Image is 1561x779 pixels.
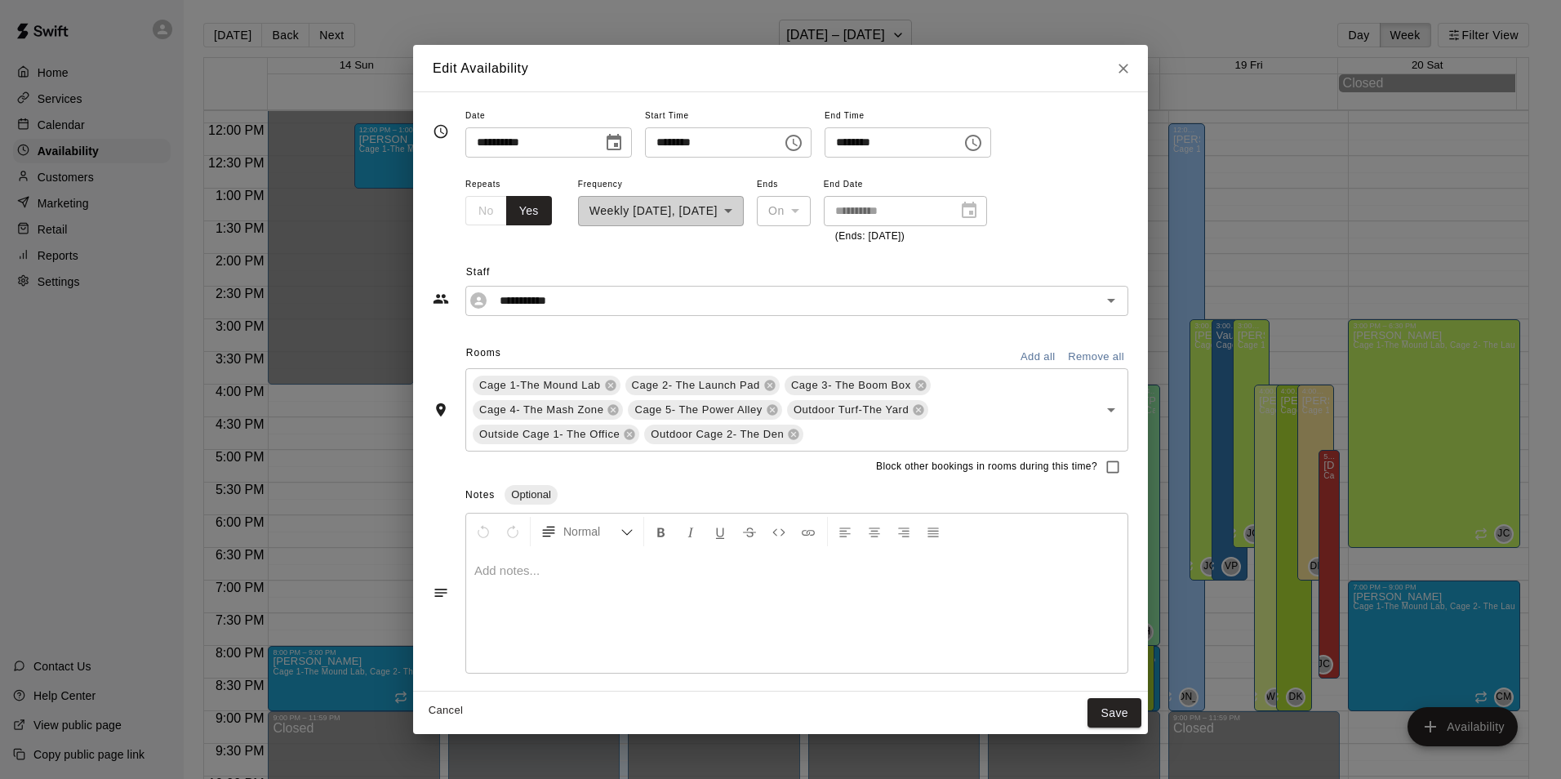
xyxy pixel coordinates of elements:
[466,260,1128,286] span: Staff
[645,105,812,127] span: Start Time
[785,376,931,395] div: Cage 3- The Boom Box
[473,425,639,444] div: Outside Cage 1- The Office
[625,377,767,394] span: Cage 2- The Launch Pad
[598,127,630,159] button: Choose date, selected date is Sep 17, 2025
[473,426,626,443] span: Outside Cage 1- The Office
[628,402,768,418] span: Cage 5- The Power Alley
[534,517,640,546] button: Formatting Options
[506,196,552,226] button: Yes
[1109,54,1138,83] button: Close
[433,58,528,79] h6: Edit Availability
[757,196,811,226] div: On
[824,174,987,196] span: End Date
[465,174,565,196] span: Repeats
[1064,345,1128,370] button: Remove all
[919,517,947,546] button: Justify Align
[777,127,810,159] button: Choose time, selected time is 4:00 PM
[469,517,497,546] button: Undo
[1100,398,1123,421] button: Open
[473,377,607,394] span: Cage 1-The Mound Lab
[825,105,991,127] span: End Time
[473,402,610,418] span: Cage 4- The Mash Zone
[644,426,790,443] span: Outdoor Cage 2- The Den
[677,517,705,546] button: Format Italics
[890,517,918,546] button: Right Align
[794,517,822,546] button: Insert Link
[644,425,803,444] div: Outdoor Cage 2- The Den
[1012,345,1064,370] button: Add all
[861,517,888,546] button: Center Align
[785,377,918,394] span: Cage 3- The Boom Box
[647,517,675,546] button: Format Bold
[466,347,501,358] span: Rooms
[433,585,449,601] svg: Notes
[765,517,793,546] button: Insert Code
[505,488,557,501] span: Optional
[1100,289,1123,312] button: Open
[433,123,449,140] svg: Timing
[787,402,915,418] span: Outdoor Turf-The Yard
[831,517,859,546] button: Left Align
[465,105,632,127] span: Date
[628,400,781,420] div: Cage 5- The Power Alley
[420,698,472,723] button: Cancel
[1087,698,1141,728] button: Save
[433,291,449,307] svg: Staff
[835,229,976,245] p: (Ends: [DATE])
[465,196,552,226] div: outlined button group
[433,402,449,418] svg: Rooms
[706,517,734,546] button: Format Underline
[499,517,527,546] button: Redo
[473,376,620,395] div: Cage 1-The Mound Lab
[625,376,780,395] div: Cage 2- The Launch Pad
[473,400,623,420] div: Cage 4- The Mash Zone
[957,127,990,159] button: Choose time, selected time is 9:00 PM
[563,523,620,540] span: Normal
[465,489,495,501] span: Notes
[578,174,744,196] span: Frequency
[736,517,763,546] button: Format Strikethrough
[876,459,1097,475] span: Block other bookings in rooms during this time?
[757,174,811,196] span: Ends
[787,400,928,420] div: Outdoor Turf-The Yard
